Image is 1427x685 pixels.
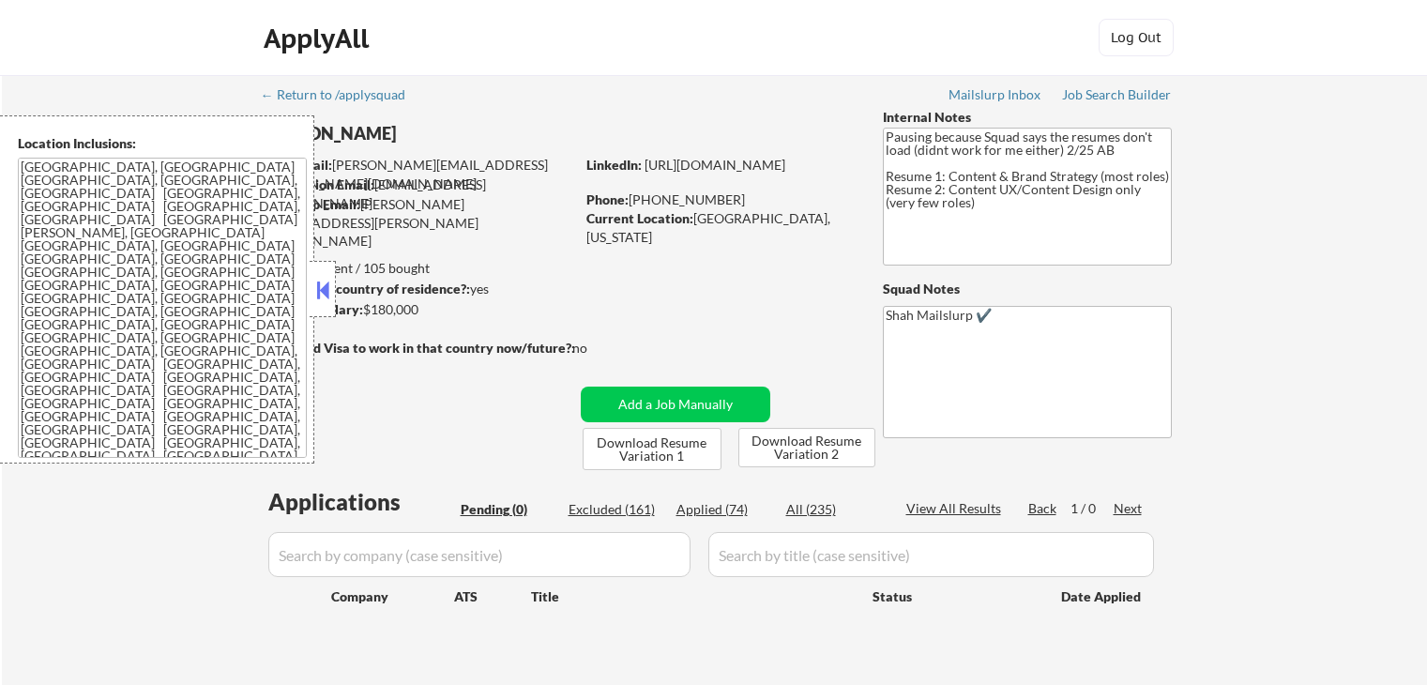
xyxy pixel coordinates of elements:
div: [PHONE_NUMBER] [586,190,852,209]
strong: LinkedIn: [586,157,642,173]
div: [PERSON_NAME][EMAIL_ADDRESS][PERSON_NAME][DOMAIN_NAME] [263,195,574,251]
strong: Will need Visa to work in that country now/future?: [263,340,575,356]
div: Location Inclusions: [18,134,307,153]
div: Applications [268,491,454,513]
div: Title [531,587,855,606]
div: [PERSON_NAME][EMAIL_ADDRESS][PERSON_NAME][DOMAIN_NAME] [264,156,574,192]
div: ApplyAll [264,23,374,54]
div: Excluded (161) [569,500,662,519]
strong: Current Location: [586,210,693,226]
button: Download Resume Variation 1 [583,428,721,470]
div: Job Search Builder [1062,88,1172,101]
input: Search by company (case sensitive) [268,532,691,577]
input: Search by title (case sensitive) [708,532,1154,577]
div: Company [331,587,454,606]
button: Download Resume Variation 2 [738,428,875,467]
a: Job Search Builder [1062,87,1172,106]
div: View All Results [906,499,1007,518]
a: [URL][DOMAIN_NAME] [645,157,785,173]
div: [GEOGRAPHIC_DATA], [US_STATE] [586,209,852,246]
div: yes [262,280,569,298]
div: Squad Notes [883,280,1172,298]
div: Applied (74) [676,500,770,519]
strong: Phone: [586,191,629,207]
div: [PERSON_NAME] [263,122,648,145]
button: Add a Job Manually [581,387,770,422]
div: All (235) [786,500,880,519]
div: ATS [454,587,531,606]
div: Back [1028,499,1058,518]
div: Next [1114,499,1144,518]
div: Status [873,579,1034,613]
strong: Can work in country of residence?: [262,281,470,297]
div: ← Return to /applysquad [261,88,423,101]
a: Mailslurp Inbox [949,87,1042,106]
div: no [572,339,626,358]
div: 1 / 0 [1070,499,1114,518]
div: 74 sent / 105 bought [262,259,574,278]
div: Date Applied [1061,587,1144,606]
a: ← Return to /applysquad [261,87,423,106]
div: Pending (0) [461,500,554,519]
div: Mailslurp Inbox [949,88,1042,101]
div: [EMAIL_ADDRESS][DOMAIN_NAME] [264,175,574,212]
button: Log Out [1099,19,1174,56]
div: $180,000 [262,300,574,319]
div: Internal Notes [883,108,1172,127]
